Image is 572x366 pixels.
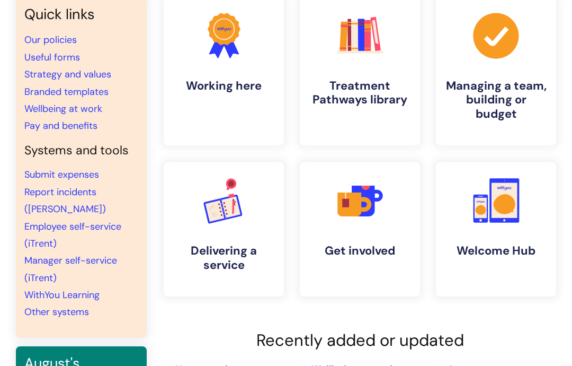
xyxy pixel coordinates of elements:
[24,51,80,64] a: Useful forms
[24,221,121,250] a: Employee self-service (iTrent)
[444,80,548,121] h4: Managing a team, building or budget
[172,80,275,93] h4: Working here
[24,34,77,47] a: Our policies
[164,163,284,297] a: Delivering a service
[24,169,99,181] a: Submit expenses
[300,163,420,297] a: Get involved
[308,245,412,258] h4: Get involved
[308,80,412,108] h4: Treatment Pathways library
[24,306,89,319] a: Other systems
[24,120,97,133] a: Pay and benefits
[24,68,111,81] a: Strategy and values
[24,103,102,116] a: Wellbeing at work
[24,6,138,23] h3: Quick links
[164,331,556,351] h2: Recently added or updated
[444,245,548,258] h4: Welcome Hub
[24,86,109,99] a: Branded templates
[24,255,117,284] a: Manager self-service (iTrent)
[24,186,106,216] a: Report incidents ([PERSON_NAME])
[24,144,138,159] h4: Systems and tools
[24,289,100,302] a: WithYou Learning
[172,245,275,273] h4: Delivering a service
[436,163,556,297] a: Welcome Hub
